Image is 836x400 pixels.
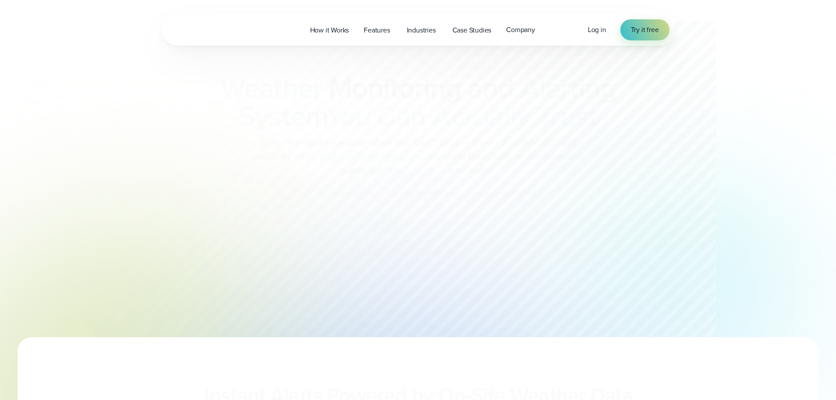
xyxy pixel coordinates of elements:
span: Company [506,25,535,35]
span: How it Works [310,25,349,36]
a: How it Works [303,21,357,39]
span: Try it free [631,25,659,35]
span: Case Studies [452,25,492,36]
a: Log in [588,25,606,35]
a: Try it free [620,19,670,40]
span: Features [364,25,390,36]
span: Industries [407,25,436,36]
a: Case Studies [445,21,499,39]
